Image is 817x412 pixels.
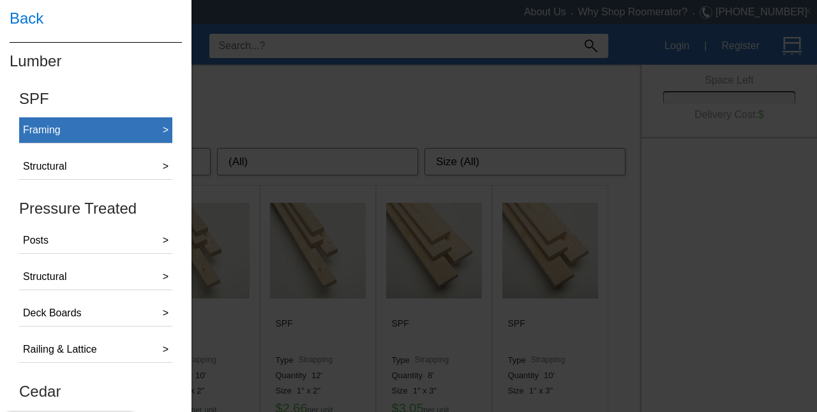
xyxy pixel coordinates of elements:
button: Posts> [19,228,172,254]
div: Railing & Lattice [23,342,97,357]
div: Structural [23,269,66,284]
div: > [163,305,169,321]
h4: SPF [19,91,172,107]
div: Posts [23,233,49,248]
button: Railing & Lattice> [19,337,172,363]
h4: Lumber [10,42,182,80]
div: > [163,233,169,248]
button: Framing> [19,117,172,143]
div: Framing [23,122,61,138]
button: Deck Boards> [19,300,172,327]
div: Deck Boards [23,305,82,321]
div: Structural [23,159,66,174]
div: > [163,159,169,174]
h4: Pressure Treated [19,200,172,217]
h4: Cedar [19,383,172,400]
div: > [163,269,169,284]
div: > [163,122,169,138]
button: Structural> [19,264,172,290]
div: > [163,342,169,357]
button: Structural> [19,154,172,180]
